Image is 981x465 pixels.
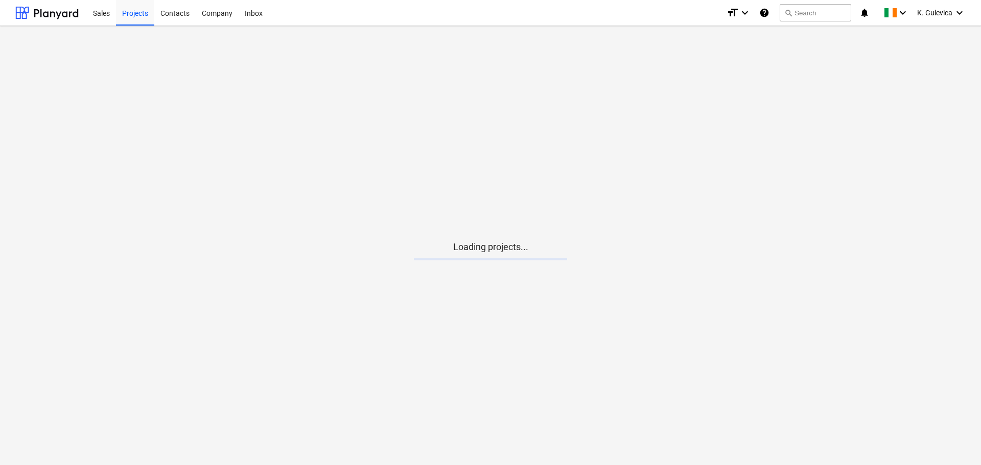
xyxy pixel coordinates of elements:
button: Search [780,4,851,21]
i: notifications [859,7,870,19]
i: format_size [727,7,739,19]
span: K. Gulevica [917,9,952,17]
i: Knowledge base [759,7,769,19]
i: keyboard_arrow_down [897,7,909,19]
i: keyboard_arrow_down [739,7,751,19]
span: search [784,9,792,17]
i: keyboard_arrow_down [953,7,966,19]
p: Loading projects... [414,241,567,253]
